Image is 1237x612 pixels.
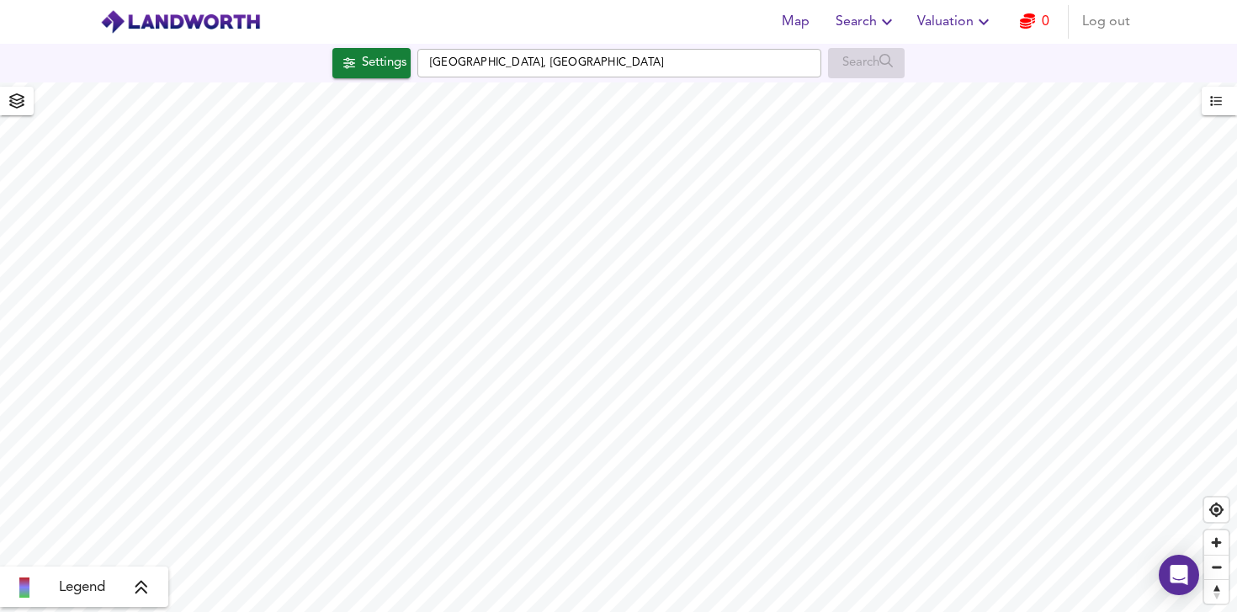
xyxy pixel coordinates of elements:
[775,10,815,34] span: Map
[1007,5,1061,39] button: 0
[828,48,905,78] div: Enable a Source before running a Search
[1082,10,1130,34] span: Log out
[1204,530,1229,555] button: Zoom in
[417,49,821,77] input: Enter a location...
[917,10,994,34] span: Valuation
[1204,555,1229,579] button: Zoom out
[1204,498,1229,522] button: Find my location
[362,52,406,74] div: Settings
[1204,580,1229,604] span: Reset bearing to north
[768,5,822,39] button: Map
[1020,10,1049,34] a: 0
[332,48,411,78] button: Settings
[1075,5,1137,39] button: Log out
[1159,555,1199,595] div: Open Intercom Messenger
[829,5,904,39] button: Search
[836,10,897,34] span: Search
[1204,556,1229,579] span: Zoom out
[332,48,411,78] div: Click to configure Search Settings
[1204,579,1229,604] button: Reset bearing to north
[910,5,1001,39] button: Valuation
[100,9,261,35] img: logo
[59,577,105,598] span: Legend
